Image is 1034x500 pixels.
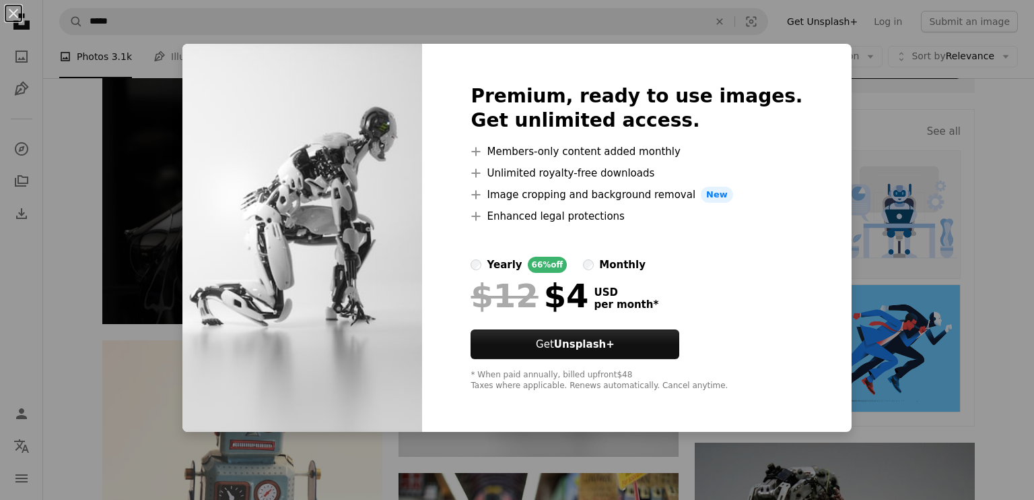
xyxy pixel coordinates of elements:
[471,330,679,359] button: GetUnsplash+
[487,257,522,273] div: yearly
[471,259,481,270] input: yearly66%off
[554,338,615,350] strong: Unsplash+
[701,187,733,203] span: New
[471,278,538,313] span: $12
[471,165,802,181] li: Unlimited royalty-free downloads
[583,259,594,270] input: monthly
[471,187,802,203] li: Image cropping and background removal
[594,286,658,299] span: USD
[599,257,646,273] div: monthly
[471,278,588,313] div: $4
[182,44,422,432] img: premium_photo-1680402879257-48ffbbc6db1d
[528,257,567,273] div: 66% off
[594,299,658,311] span: per month *
[471,208,802,224] li: Enhanced legal protections
[471,370,802,392] div: * When paid annually, billed upfront $48 Taxes where applicable. Renews automatically. Cancel any...
[471,84,802,133] h2: Premium, ready to use images. Get unlimited access.
[471,144,802,160] li: Members-only content added monthly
